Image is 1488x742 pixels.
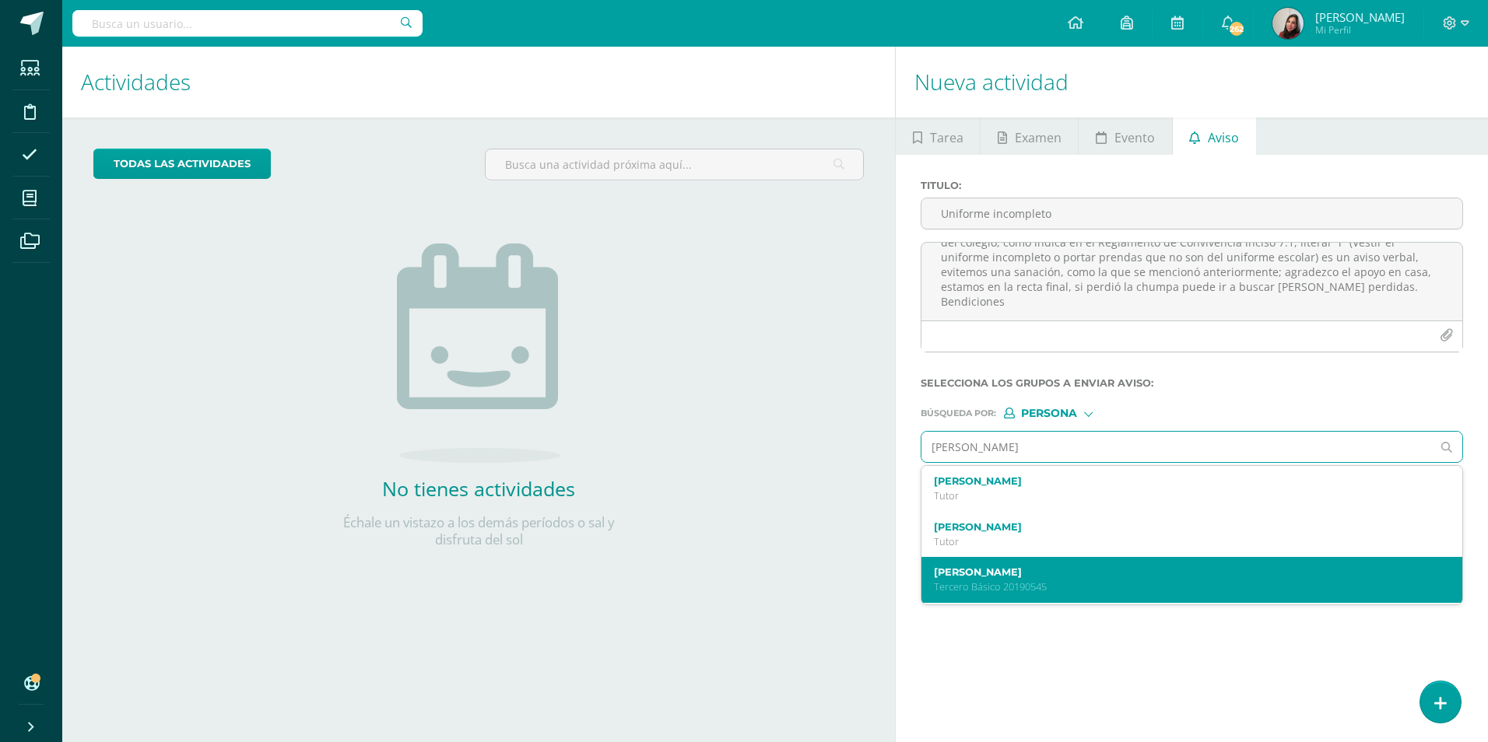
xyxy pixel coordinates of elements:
img: no_activities.png [397,243,560,463]
input: Titulo [921,198,1462,229]
span: Persona [1021,409,1077,418]
a: todas las Actividades [93,149,271,179]
label: Titulo : [921,180,1463,191]
input: Busca un usuario... [72,10,423,37]
div: [object Object] [1004,408,1121,418]
span: Evento [1114,119,1155,156]
label: [PERSON_NAME] [934,566,1427,578]
label: Selecciona los grupos a enviar aviso : [921,377,1463,389]
span: Aviso [1208,119,1239,156]
span: Mi Perfil [1315,23,1405,37]
h1: Nueva actividad [914,47,1469,117]
a: Aviso [1173,117,1256,155]
textarea: Estimada familia [PERSON_NAME] les deseo bendiciones en cada una de sus actividades, de la manera... [921,243,1462,320]
span: 262 [1228,20,1245,37]
p: Tutor [934,489,1427,502]
p: Tutor [934,535,1427,548]
p: Tercero Básico 20190545 [934,580,1427,593]
input: Ej. Mario Galindo [921,432,1431,462]
a: Evento [1079,117,1171,155]
label: [PERSON_NAME] [934,475,1427,487]
span: Examen [1015,119,1062,156]
h1: Actividades [81,47,876,117]
span: [PERSON_NAME] [1315,9,1405,25]
span: Búsqueda por : [921,409,996,418]
span: Tarea [930,119,963,156]
a: Examen [981,117,1078,155]
label: [PERSON_NAME] [934,521,1427,533]
input: Busca una actividad próxima aquí... [486,149,863,180]
h2: No tienes actividades [323,475,634,502]
p: Échale un vistazo a los demás períodos o sal y disfruta del sol [323,514,634,548]
img: 1fd3dd1cd182faa4a90c6c537c1d09a2.png [1272,8,1304,39]
a: Tarea [896,117,980,155]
